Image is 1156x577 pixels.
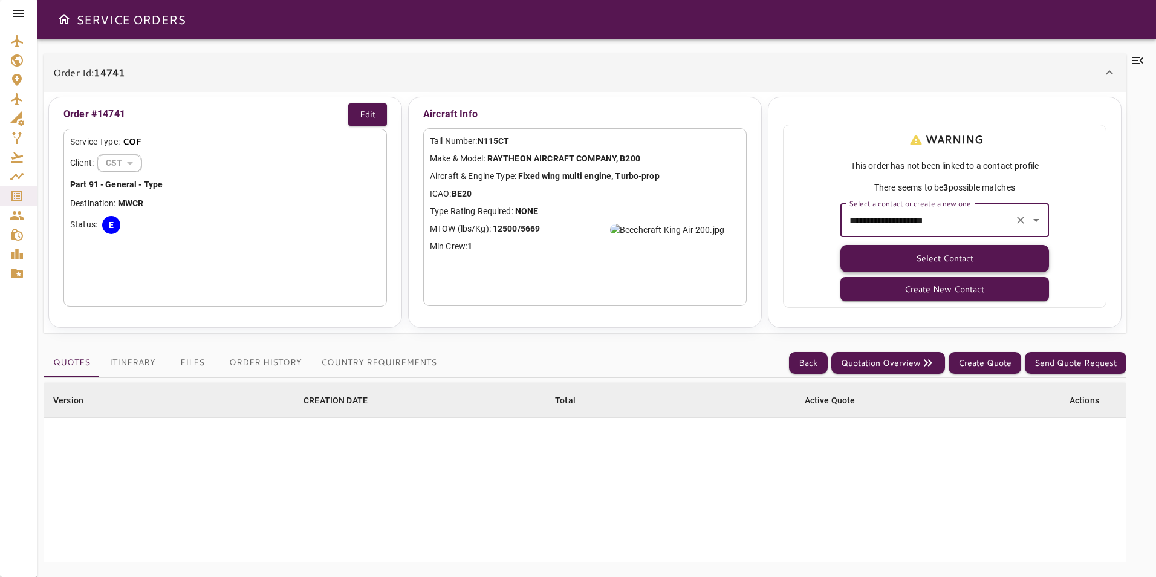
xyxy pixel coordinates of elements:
[840,245,1049,272] button: Select Contact
[789,352,828,374] button: Back
[102,216,120,234] div: E
[94,65,125,79] b: 14741
[70,218,97,231] p: Status:
[138,198,143,208] b: R
[1012,212,1029,229] button: Clear
[487,154,640,163] b: RAYTHEON AIRCRAFT COMPANY, B200
[943,183,948,192] b: 3
[840,277,1049,301] button: Create New Contact
[52,7,76,31] button: Open drawer
[430,170,740,183] p: Aircraft & Engine Type:
[44,348,446,377] div: basic tabs example
[805,393,871,408] span: Active Quote
[515,206,539,216] b: NONE
[118,198,125,208] b: M
[53,393,99,408] span: Version
[430,240,740,253] p: Min Crew:
[1028,212,1045,229] button: Open
[423,103,747,125] p: Aircraft Info
[348,103,387,126] button: Edit
[70,154,380,172] div: Client:
[70,197,380,210] p: Destination:
[219,348,311,377] button: Order History
[304,393,383,408] span: CREATION DATE
[831,352,945,374] button: Quotation Overview
[44,53,1126,92] div: Order Id:14741
[125,198,132,208] b: W
[555,393,576,408] div: Total
[478,136,510,146] b: N115CT
[165,348,219,377] button: Files
[53,65,125,80] p: Order Id:
[1025,352,1126,374] button: Send Quote Request
[97,147,141,179] div: CST
[610,224,724,236] img: Beechcraft King Air 200.jpg
[555,393,591,408] span: Total
[790,160,1100,172] span: This order has not been linked to a contact profile
[452,189,472,198] b: BE20
[76,10,186,29] h6: SERVICE ORDERS
[849,198,971,208] label: Select a contact or create a new one
[70,178,380,191] p: Part 91 - General - Type
[430,152,740,165] p: Make & Model:
[44,348,100,377] button: Quotes
[906,131,983,148] p: WARNING
[790,181,1100,194] span: There seems to be possible matches
[430,135,740,148] p: Tail Number:
[430,187,740,200] p: ICAO:
[430,205,740,218] p: Type Rating Required:
[123,135,141,148] p: COF
[44,92,1126,333] div: Order Id:14741
[63,107,125,122] p: Order #14741
[805,393,856,408] div: Active Quote
[518,171,660,181] b: Fixed wing multi engine, Turbo-prop
[304,393,368,408] div: CREATION DATE
[70,135,380,148] div: Service Type:
[53,393,83,408] div: Version
[467,241,472,251] b: 1
[493,224,540,233] b: 12500/5669
[132,198,138,208] b: C
[311,348,446,377] button: Country Requirements
[949,352,1021,374] button: Create Quote
[430,223,740,235] p: MTOW (lbs/Kg):
[100,348,165,377] button: Itinerary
